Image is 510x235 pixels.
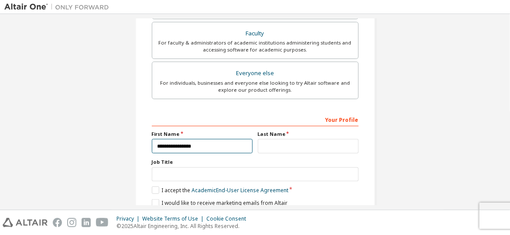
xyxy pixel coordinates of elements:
img: Altair One [4,3,113,11]
div: For faculty & administrators of academic institutions administering students and accessing softwa... [157,39,353,53]
img: facebook.svg [53,218,62,227]
div: Website Terms of Use [142,215,206,222]
img: youtube.svg [96,218,109,227]
img: instagram.svg [67,218,76,227]
div: For individuals, businesses and everyone else looking to try Altair software and explore our prod... [157,79,353,93]
label: Last Name [258,131,359,138]
label: Job Title [152,159,359,166]
div: Your Profile [152,112,359,126]
p: © 2025 Altair Engineering, Inc. All Rights Reserved. [116,222,251,230]
div: Everyone else [157,67,353,79]
div: Faculty [157,28,353,40]
label: First Name [152,131,253,138]
div: Privacy [116,215,142,222]
img: linkedin.svg [82,218,91,227]
a: Academic End-User License Agreement [192,187,288,194]
label: I accept the [152,187,288,194]
div: Cookie Consent [206,215,251,222]
img: altair_logo.svg [3,218,48,227]
label: I would like to receive marketing emails from Altair [152,199,288,207]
